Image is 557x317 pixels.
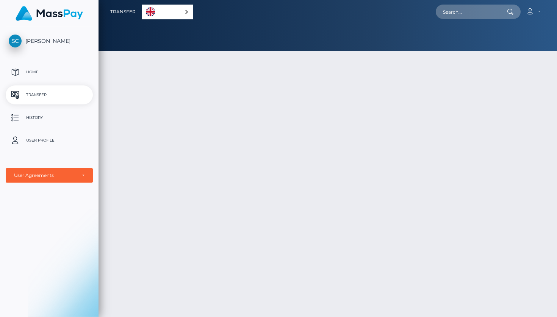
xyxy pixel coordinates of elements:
[6,168,93,183] button: User Agreements
[142,5,193,19] aside: Language selected: English
[436,5,507,19] input: Search...
[16,6,83,21] img: MassPay
[6,85,93,104] a: Transfer
[142,5,193,19] a: English
[14,172,76,178] div: User Agreements
[9,66,90,78] p: Home
[142,5,193,19] div: Language
[6,131,93,150] a: User Profile
[6,63,93,82] a: Home
[9,112,90,123] p: History
[110,4,136,20] a: Transfer
[9,89,90,101] p: Transfer
[6,38,93,44] span: [PERSON_NAME]
[9,135,90,146] p: User Profile
[6,108,93,127] a: History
